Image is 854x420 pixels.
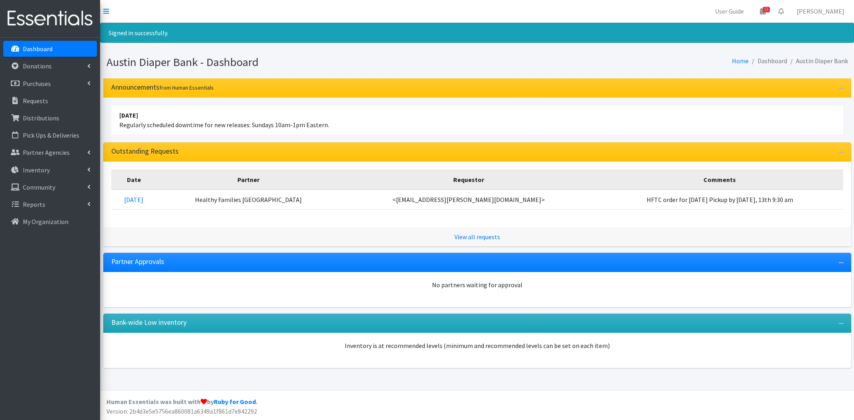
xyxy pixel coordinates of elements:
[23,97,48,105] p: Requests
[214,398,256,406] a: Ruby for Good
[3,5,97,32] img: HumanEssentials
[732,57,749,65] a: Home
[111,147,179,156] h3: Outstanding Requests
[790,3,851,19] a: [PERSON_NAME]
[3,214,97,230] a: My Organization
[111,280,843,290] div: No partners waiting for approval
[3,41,97,57] a: Dashboard
[709,3,750,19] a: User Guide
[3,76,97,92] a: Purchases
[341,170,597,190] th: Requestor
[23,148,70,156] p: Partner Agencies
[111,170,157,190] th: Date
[159,84,214,91] small: from Human Essentials
[157,170,340,190] th: Partner
[23,166,50,174] p: Inventory
[23,114,59,122] p: Distributions
[111,318,187,327] h3: Bank-wide Low inventory
[3,110,97,126] a: Distributions
[106,407,257,415] span: Version: 2b4d3e5e5756ea860081a6349a1f861d7e842292
[111,106,843,134] li: Regularly scheduled downtime for new releases: Sundays 10am-1pm Eastern.
[106,55,474,69] h1: Austin Diaper Bank - Dashboard
[124,196,143,204] a: [DATE]
[23,183,55,191] p: Community
[111,258,164,266] h3: Partner Approvals
[3,196,97,212] a: Reports
[3,144,97,160] a: Partner Agencies
[23,80,51,88] p: Purchases
[23,218,68,226] p: My Organization
[597,170,843,190] th: Comments
[3,58,97,74] a: Donations
[3,162,97,178] a: Inventory
[119,111,138,119] strong: [DATE]
[3,179,97,195] a: Community
[597,190,843,210] td: HFTC order for [DATE] Pickup by [DATE], 13th 9:30 am
[3,127,97,143] a: Pick Ups & Deliveries
[787,55,848,67] li: Austin Diaper Bank
[23,200,45,208] p: Reports
[106,398,257,406] strong: Human Essentials was built with by .
[454,233,500,241] a: View all requests
[23,45,52,53] p: Dashboard
[749,55,787,67] li: Dashboard
[763,7,770,12] span: 11
[111,341,843,350] p: Inventory is at recommended levels (minimum and recommended levels can be set on each item)
[157,190,340,210] td: Healthy Families [GEOGRAPHIC_DATA]
[754,3,772,19] a: 11
[23,131,79,139] p: Pick Ups & Deliveries
[23,62,52,70] p: Donations
[111,83,214,92] h3: Announcements
[3,93,97,109] a: Requests
[100,23,854,43] div: Signed in successfully.
[341,190,597,210] td: <[EMAIL_ADDRESS][PERSON_NAME][DOMAIN_NAME]>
